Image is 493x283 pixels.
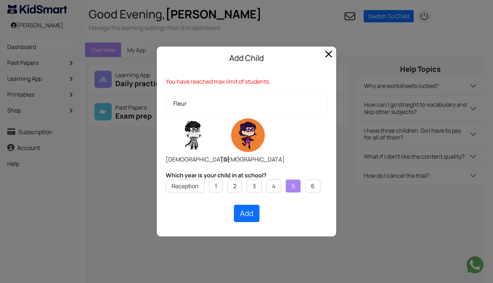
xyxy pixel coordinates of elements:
[166,155,230,163] span: [DEMOGRAPHIC_DATA]
[215,182,217,190] label: 1
[311,182,315,190] label: 6
[166,78,270,85] span: You have reached max limit of students.
[233,182,236,190] label: 2
[253,182,256,190] label: 3
[234,205,259,222] button: Add
[172,182,199,190] label: Reception
[292,182,295,190] label: 5
[166,171,267,179] b: Which year is your child in at school?
[221,155,285,163] span: [DEMOGRAPHIC_DATA]
[166,92,327,115] input: What's your child's name?
[163,52,330,64] h5: Add Child
[272,182,275,190] label: 4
